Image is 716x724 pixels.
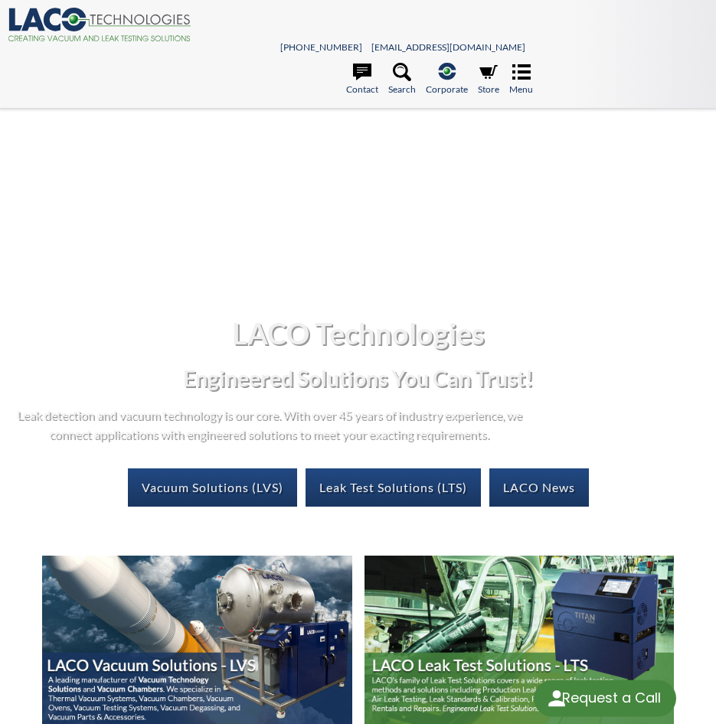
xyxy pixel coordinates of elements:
[426,82,468,96] span: Corporate
[534,680,676,717] div: Request a Call
[371,41,525,53] a: [EMAIL_ADDRESS][DOMAIN_NAME]
[478,63,499,96] a: Store
[489,468,589,507] a: LACO News
[544,686,569,711] img: round button
[12,405,525,444] p: Leak detection and vacuum technology is our core. With over 45 years of industry experience, we c...
[509,63,533,96] a: Menu
[306,468,481,507] a: Leak Test Solutions (LTS)
[388,63,416,96] a: Search
[562,680,661,716] div: Request a Call
[346,63,378,96] a: Contact
[12,315,704,352] h1: LACO Technologies
[128,468,297,507] a: Vacuum Solutions (LVS)
[280,41,362,53] a: [PHONE_NUMBER]
[12,364,704,393] h2: Engineered Solutions You Can Trust!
